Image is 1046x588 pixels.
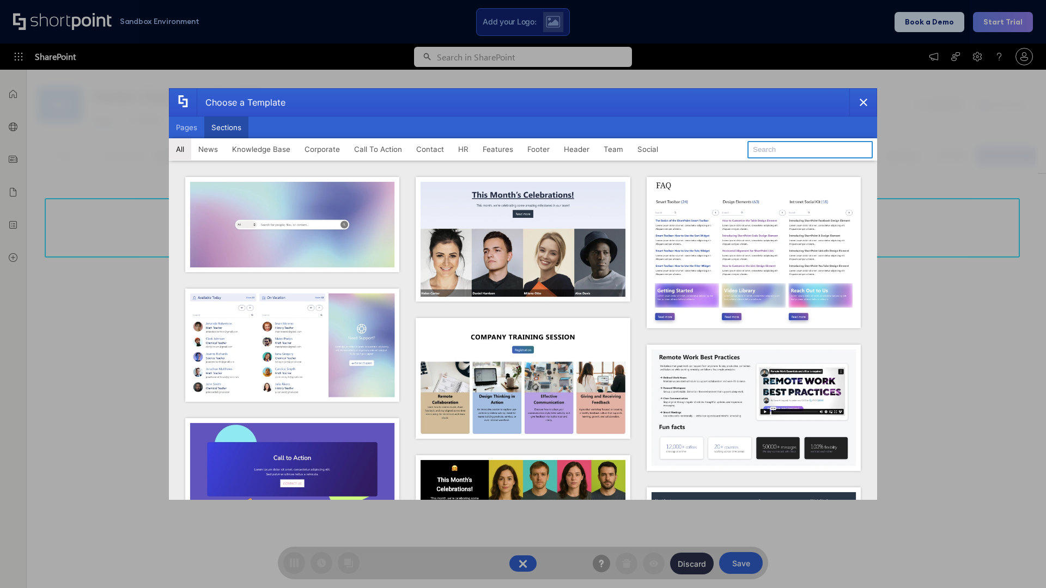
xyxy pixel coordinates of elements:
[597,138,630,160] button: Team
[169,88,877,500] div: template selector
[347,138,409,160] button: Call To Action
[520,138,557,160] button: Footer
[197,89,285,116] div: Choose a Template
[204,117,248,138] button: Sections
[169,138,191,160] button: All
[557,138,597,160] button: Header
[225,138,297,160] button: Knowledge Base
[169,117,204,138] button: Pages
[476,138,520,160] button: Features
[409,138,451,160] button: Contact
[451,138,476,160] button: HR
[297,138,347,160] button: Corporate
[191,138,225,160] button: News
[992,536,1046,588] iframe: Chat Widget
[630,138,665,160] button: Social
[747,141,873,158] input: Search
